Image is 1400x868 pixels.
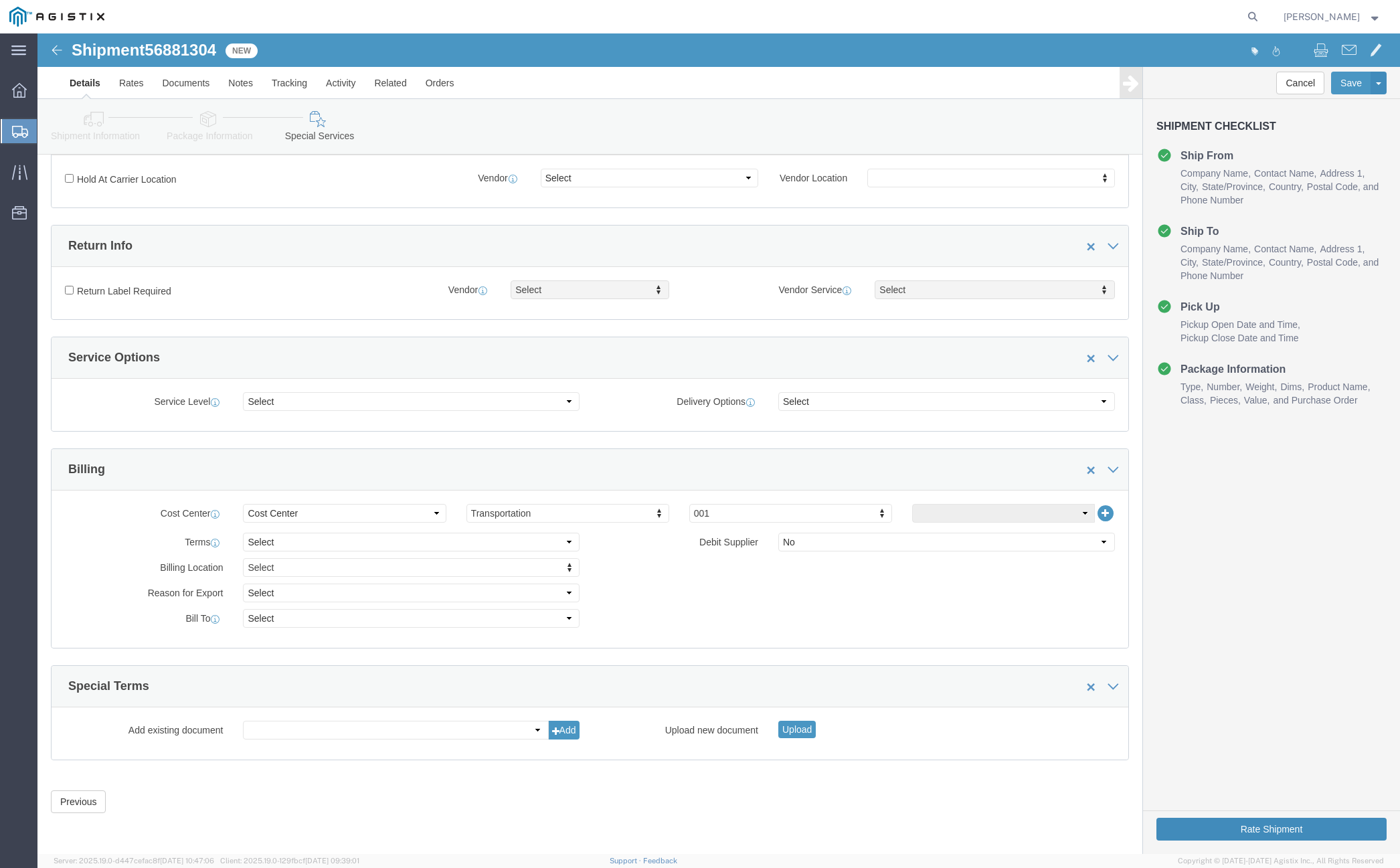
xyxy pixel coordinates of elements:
span: Lucero Lizaola [1284,9,1360,24]
iframe: FS Legacy Container [37,33,1400,854]
span: [DATE] 09:39:01 [305,857,359,865]
span: Server: 2025.19.0-d447cefac8f [54,857,214,865]
span: Copyright © [DATE]-[DATE] Agistix Inc., All Rights Reserved [1178,855,1384,867]
span: [DATE] 10:47:06 [160,857,214,865]
a: Feedback [643,857,677,865]
span: Client: 2025.19.0-129fbcf [220,857,359,865]
a: Support [610,857,643,865]
button: [PERSON_NAME] [1283,9,1382,25]
img: logo [9,7,104,27]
